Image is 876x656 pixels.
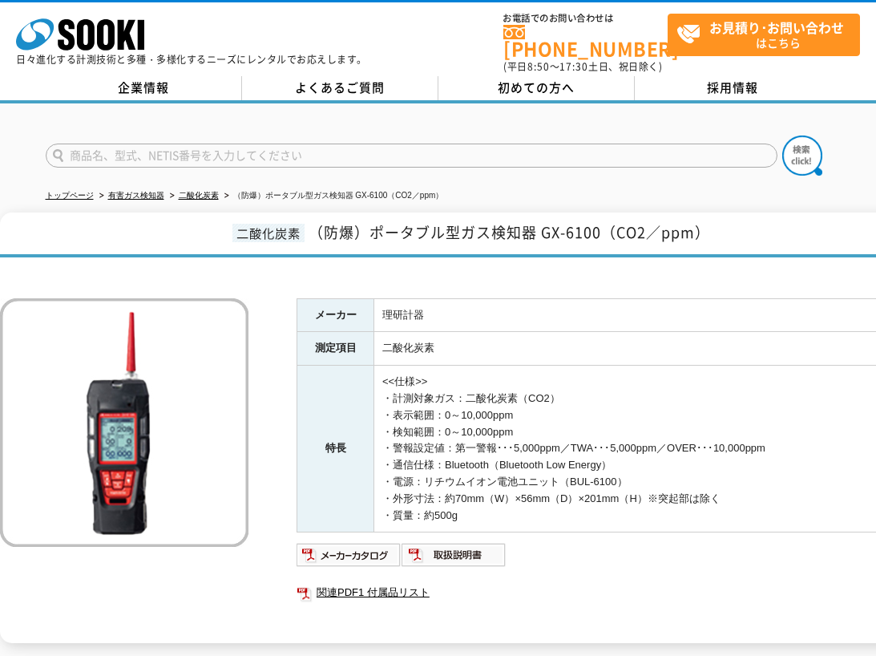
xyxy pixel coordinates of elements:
li: （防爆）ポータブル型ガス検知器 GX-6100（CO2／ppm） [221,188,444,204]
a: 企業情報 [46,76,242,100]
a: お見積り･お問い合わせはこちら [668,14,860,56]
img: 取扱説明書 [402,542,507,568]
a: 有害ガス検知器 [108,191,164,200]
span: (平日 ～ 土日、祝日除く) [503,59,662,74]
img: メーカーカタログ [297,542,402,568]
span: （防爆）ポータブル型ガス検知器 GX-6100（CO2／ppm） [309,221,710,243]
strong: お見積り･お問い合わせ [709,18,844,37]
a: 初めての方へ [438,76,635,100]
span: 二酸化炭素 [232,224,305,242]
a: 取扱説明書 [402,553,507,565]
img: btn_search.png [782,136,822,176]
a: よくあるご質問 [242,76,438,100]
a: [PHONE_NUMBER] [503,25,668,58]
span: はこちら [676,14,859,55]
a: メーカーカタログ [297,553,402,565]
input: 商品名、型式、NETIS番号を入力してください [46,144,777,168]
a: 採用情報 [635,76,831,100]
th: メーカー [297,298,374,332]
span: 初めての方へ [498,79,575,96]
span: お電話でのお問い合わせは [503,14,668,23]
p: 日々進化する計測技術と多種・多様化するニーズにレンタルでお応えします。 [16,55,367,64]
a: 二酸化炭素 [179,191,219,200]
a: トップページ [46,191,94,200]
span: 8:50 [527,59,550,74]
th: 測定項目 [297,332,374,366]
span: 17:30 [559,59,588,74]
th: 特長 [297,366,374,532]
